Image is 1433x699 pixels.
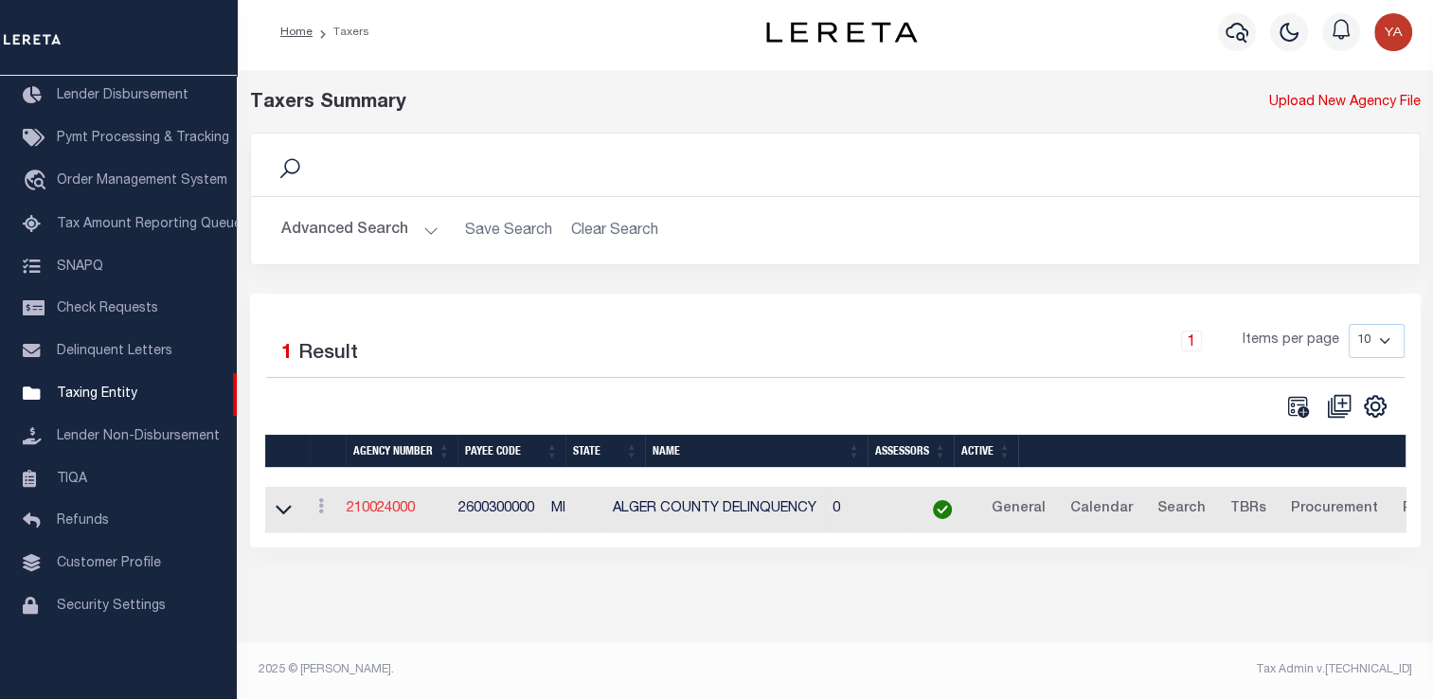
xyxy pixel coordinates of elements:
span: 1 [281,344,293,364]
span: Lender Non-Disbursement [57,430,220,443]
div: Tax Admin v.[TECHNICAL_ID] [850,661,1412,678]
span: Check Requests [57,302,158,315]
a: Upload New Agency File [1269,93,1421,114]
span: Customer Profile [57,557,161,570]
img: svg+xml;base64,PHN2ZyB4bWxucz0iaHR0cDovL3d3dy53My5vcmcvMjAwMC9zdmciIHBvaW50ZXItZXZlbnRzPSJub25lIi... [1374,13,1412,51]
td: 2600300000 [451,487,544,533]
th: Name: activate to sort column ascending [645,435,868,468]
a: Home [280,27,313,38]
span: Security Settings [57,600,166,613]
span: Delinquent Letters [57,345,172,358]
a: Procurement [1281,494,1386,525]
th: Active: activate to sort column ascending [954,435,1018,468]
th: Agency Number: activate to sort column ascending [346,435,457,468]
span: Refunds [57,514,109,528]
span: Pymt Processing & Tracking [57,132,229,145]
th: Assessors: activate to sort column ascending [868,435,954,468]
span: TIQA [57,472,87,485]
span: SNAPQ [57,260,103,273]
img: logo-dark.svg [766,22,918,43]
span: Taxing Entity [57,387,137,401]
th: Payee Code: activate to sort column ascending [457,435,565,468]
label: Result [298,339,358,369]
li: Taxers [313,24,369,41]
div: 2025 © [PERSON_NAME]. [244,661,835,678]
span: Tax Amount Reporting Queue [57,218,242,231]
a: General [982,494,1053,525]
div: Taxers Summary [250,89,1121,117]
span: Lender Disbursement [57,89,188,102]
span: Items per page [1243,331,1339,351]
th: State: activate to sort column ascending [565,435,645,468]
a: 210024000 [347,502,415,515]
span: Order Management System [57,174,227,188]
a: TBRs [1221,494,1274,525]
td: ALGER COUNTY DELINQUENCY [605,487,824,533]
td: MI [544,487,605,533]
button: Advanced Search [281,212,439,249]
img: check-icon-green.svg [933,500,952,519]
td: 0 [824,487,910,533]
a: Search [1148,494,1213,525]
i: travel_explore [23,170,53,194]
a: Calendar [1061,494,1140,525]
a: 1 [1181,331,1202,351]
